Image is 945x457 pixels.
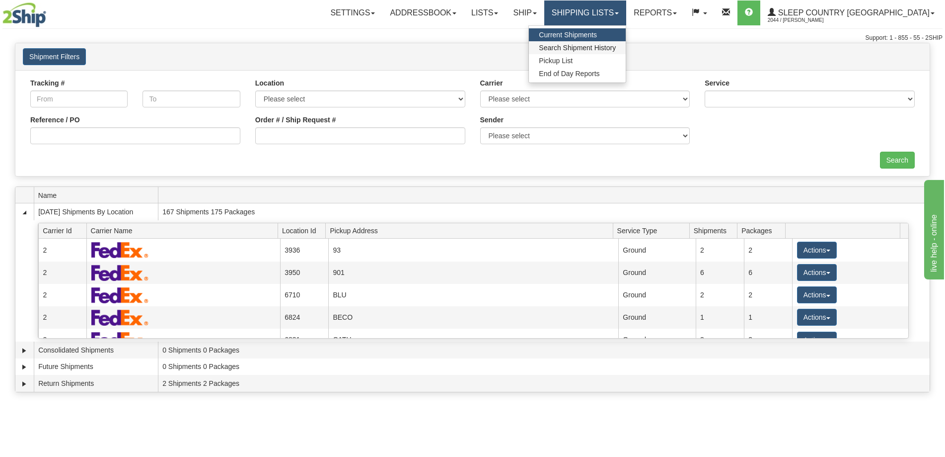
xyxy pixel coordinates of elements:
[158,203,930,220] td: 167 Shipments 175 Packages
[544,0,626,25] a: Shipping lists
[797,264,837,281] button: Actions
[705,78,729,88] label: Service
[776,8,930,17] span: Sleep Country [GEOGRAPHIC_DATA]
[797,286,837,303] button: Actions
[19,379,29,389] a: Expand
[744,262,792,284] td: 6
[618,239,696,261] td: Ground
[34,375,158,392] td: Return Shipments
[19,207,29,217] a: Collapse
[34,342,158,359] td: Consolidated Shipments
[158,359,930,375] td: 0 Shipments 0 Packages
[618,284,696,306] td: Ground
[91,332,148,348] img: FedEx Express®
[34,203,158,220] td: [DATE] Shipments By Location
[464,0,506,25] a: Lists
[529,54,626,67] a: Pickup List
[382,0,464,25] a: Addressbook
[255,78,284,88] label: Location
[2,34,943,42] div: Support: 1 - 855 - 55 - 2SHIP
[280,239,328,261] td: 3936
[539,70,599,78] span: End of Day Reports
[539,57,573,65] span: Pickup List
[529,67,626,80] a: End of Day Reports
[880,152,915,169] input: Search
[328,306,618,329] td: BECO
[30,91,128,107] input: From
[744,239,792,261] td: 2
[696,239,744,261] td: 2
[91,265,148,281] img: FedEx Express®
[43,223,86,238] span: Carrier Id
[280,329,328,351] td: 6831
[744,284,792,306] td: 2
[2,2,46,27] img: logo2044.jpg
[480,78,503,88] label: Carrier
[797,332,837,349] button: Actions
[922,178,944,279] iframe: chat widget
[158,342,930,359] td: 0 Shipments 0 Packages
[768,15,842,25] span: 2044 / [PERSON_NAME]
[30,78,65,88] label: Tracking #
[696,262,744,284] td: 6
[539,44,616,52] span: Search Shipment History
[328,284,618,306] td: BLU
[696,306,744,329] td: 1
[91,287,148,303] img: FedEx Express®
[91,223,278,238] span: Carrier Name
[797,242,837,259] button: Actions
[143,91,240,107] input: To
[38,262,86,284] td: 2
[91,242,148,258] img: FedEx Express®
[330,223,613,238] span: Pickup Address
[280,306,328,329] td: 6824
[280,284,328,306] td: 6710
[255,115,336,125] label: Order # / Ship Request #
[617,223,690,238] span: Service Type
[696,284,744,306] td: 2
[539,31,597,39] span: Current Shipments
[34,359,158,375] td: Future Shipments
[529,41,626,54] a: Search Shipment History
[91,309,148,326] img: FedEx Express®
[38,187,158,203] span: Name
[323,0,382,25] a: Settings
[38,329,86,351] td: 2
[30,115,80,125] label: Reference / PO
[506,0,544,25] a: Ship
[23,48,86,65] button: Shipment Filters
[618,329,696,351] td: Ground
[282,223,326,238] span: Location Id
[19,362,29,372] a: Expand
[694,223,737,238] span: Shipments
[744,329,792,351] td: 3
[618,306,696,329] td: Ground
[7,6,92,18] div: live help - online
[38,284,86,306] td: 2
[618,262,696,284] td: Ground
[19,346,29,356] a: Expand
[626,0,684,25] a: Reports
[38,239,86,261] td: 2
[328,262,618,284] td: 901
[797,309,837,326] button: Actions
[38,306,86,329] td: 2
[328,329,618,351] td: CATH
[280,262,328,284] td: 3950
[760,0,942,25] a: Sleep Country [GEOGRAPHIC_DATA] 2044 / [PERSON_NAME]
[328,239,618,261] td: 93
[480,115,504,125] label: Sender
[744,306,792,329] td: 1
[741,223,785,238] span: Packages
[529,28,626,41] a: Current Shipments
[696,329,744,351] td: 3
[158,375,930,392] td: 2 Shipments 2 Packages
